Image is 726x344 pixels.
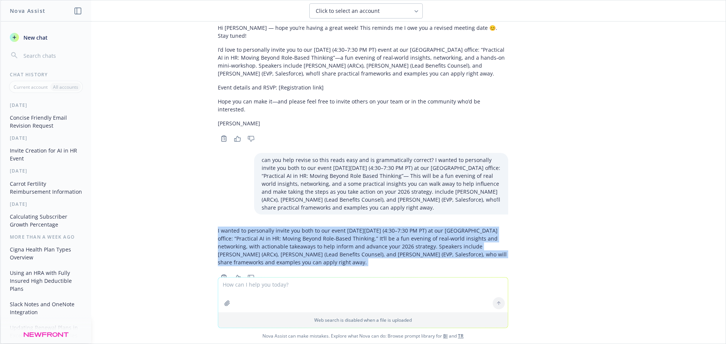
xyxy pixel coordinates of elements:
[22,34,48,42] span: New chat
[223,317,503,323] p: Web search is disabled when a file is uploaded
[7,177,85,198] button: Carrot Fertility Reimbursement Information
[309,3,423,19] button: Click to select an account
[1,71,91,78] div: Chat History
[1,102,91,108] div: [DATE]
[220,274,227,281] svg: Copy to clipboard
[245,133,257,144] button: Thumbs down
[218,24,508,40] p: Hi [PERSON_NAME] — hope you’re having a great week! This reminds me I owe you a revised meeting d...
[443,333,448,339] a: BI
[7,267,85,295] button: Using an HRA with Fully Insured High Deductible Plans
[22,50,82,61] input: Search chats
[245,272,257,283] button: Thumbs down
[1,234,91,240] div: More than a week ago
[458,333,464,339] a: TR
[218,83,508,91] p: Event details and RSVP: [Registration link]
[7,111,85,132] button: Concise Friendly Email Revision Request
[1,135,91,141] div: [DATE]
[7,243,85,264] button: Cigna Health Plan Types Overview
[53,84,78,90] p: All accounts
[7,31,85,44] button: New chat
[218,97,508,113] p: Hope you can make it—and please feel free to invite others on your team or in the community who’d...
[7,298,85,318] button: Slack Notes and OneNote Integration
[7,210,85,231] button: Calculating Subscriber Growth Percentage
[10,7,45,15] h1: Nova Assist
[218,119,508,127] p: [PERSON_NAME]
[220,135,227,142] svg: Copy to clipboard
[218,46,508,77] p: I’d love to personally invite you to our [DATE] (4:30–7:30 PM PT) event at our [GEOGRAPHIC_DATA] ...
[7,144,85,165] button: Invite Creation for AI in HR Event
[14,84,48,90] p: Current account
[1,168,91,174] div: [DATE]
[218,227,508,266] p: I wanted to personally invite you both to our event [DATE][DATE] (4:30–7:30 PM PT) at our [GEOGRA...
[1,201,91,207] div: [DATE]
[3,328,723,344] span: Nova Assist can make mistakes. Explore what Nova can do: Browse prompt library for and
[316,7,380,15] span: Click to select an account
[262,156,501,211] p: can you help revise so this reads easy and is grammatically correct? I wanted to personally invit...
[7,321,85,342] button: Updating Renewal Plans in Excel from PDF Summaries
